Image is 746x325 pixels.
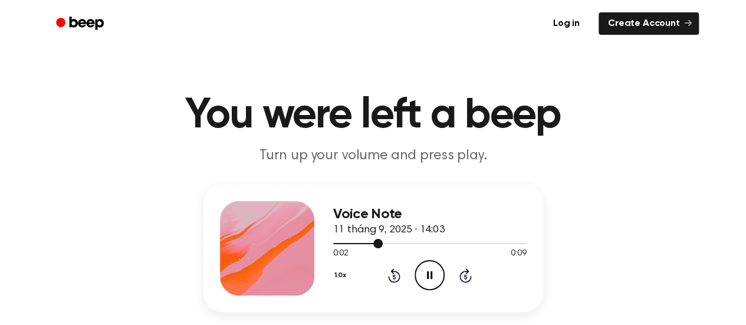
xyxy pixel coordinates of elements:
a: Create Account [599,12,699,35]
p: Turn up your volume and press play. [147,146,600,166]
button: 1.0x [333,265,351,285]
h1: You were left a beep [71,94,675,137]
span: 0:02 [333,248,349,260]
span: 11 tháng 9, 2025 · 14:03 [333,225,445,235]
a: Beep [48,12,114,35]
h3: Voice Note [333,206,527,222]
span: 0:09 [511,248,526,260]
a: Log in [541,10,591,37]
